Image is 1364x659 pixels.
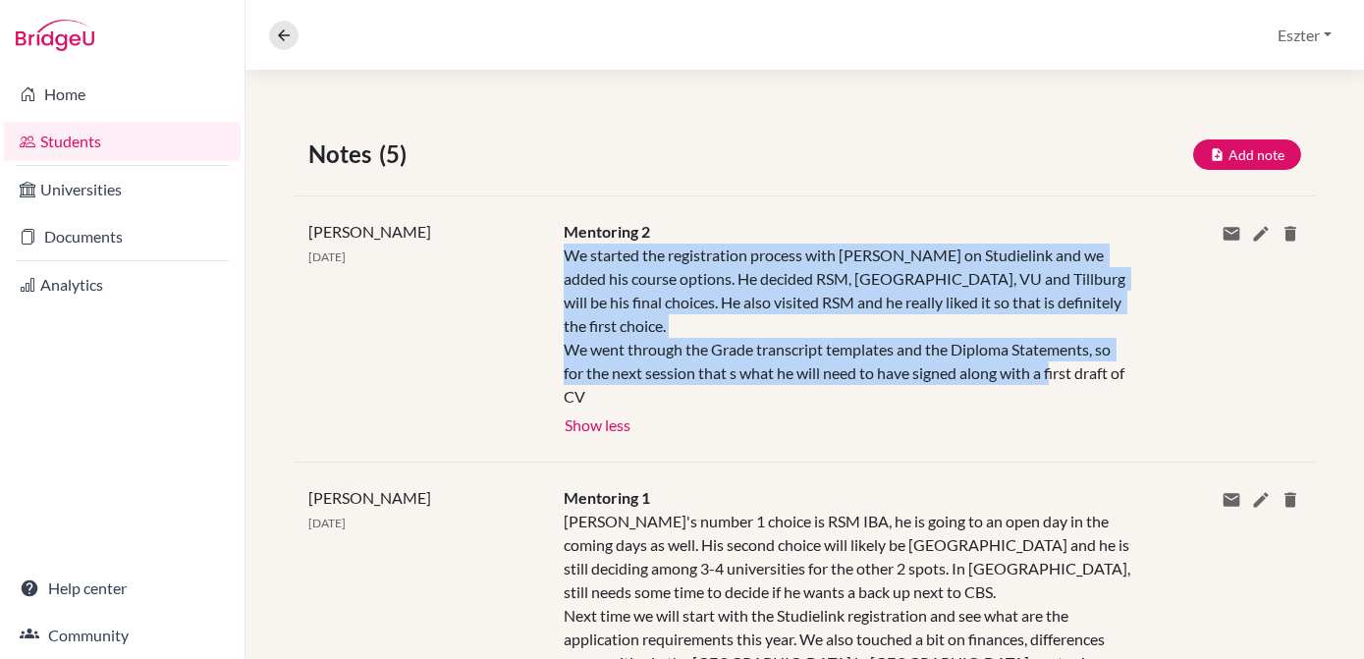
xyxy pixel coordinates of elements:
span: [DATE] [308,249,346,264]
a: Universities [4,170,241,209]
span: Mentoring 2 [564,222,650,241]
img: Bridge-U [16,20,94,51]
a: Students [4,122,241,161]
a: Analytics [4,265,241,304]
span: Mentoring 1 [564,488,650,507]
span: Notes [308,137,379,172]
a: Community [4,616,241,655]
button: Eszter [1269,17,1340,54]
a: Home [4,75,241,114]
span: [DATE] [308,516,346,530]
button: Show less [564,409,631,438]
a: Documents [4,217,241,256]
a: Help center [4,569,241,608]
span: (5) [379,137,414,172]
button: Add note [1193,139,1301,170]
div: We started the registration process with [PERSON_NAME] on Studielink and we added his course opti... [564,244,1130,409]
span: [PERSON_NAME] [308,488,431,507]
span: [PERSON_NAME] [308,222,431,241]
